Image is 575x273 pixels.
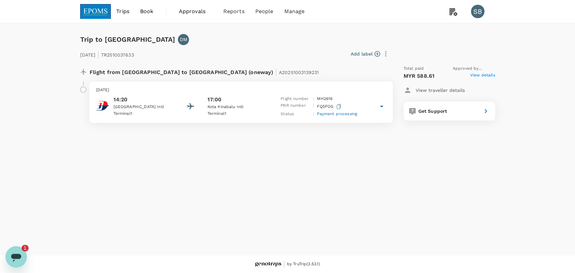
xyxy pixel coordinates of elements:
[90,65,319,77] p: Flight from [GEOGRAPHIC_DATA] to [GEOGRAPHIC_DATA] (oneway)
[207,110,268,117] p: Terminal 1
[279,70,319,75] span: A20251003139231
[114,104,174,110] p: [GEOGRAPHIC_DATA] Intl
[404,65,424,72] span: Total paid
[114,110,174,117] p: Terminal 1
[416,87,465,94] p: View traveller details
[453,65,495,72] span: Approved by
[180,36,187,43] p: DM
[22,245,35,251] iframe: Number of unread messages
[223,7,245,15] span: Reports
[97,50,99,59] span: |
[114,96,174,104] p: 14:20
[313,96,314,102] p: :
[470,72,495,80] span: View details
[313,102,314,111] p: :
[80,34,175,45] h6: Trip to [GEOGRAPHIC_DATA]
[317,102,343,111] p: FQ5FOG
[116,7,129,15] span: Trips
[284,7,305,15] span: Manage
[255,262,281,267] img: Genotrips - EPOMS
[140,7,154,15] span: Book
[96,99,109,112] img: Malaysia Airlines
[313,111,314,117] p: :
[96,87,386,94] p: [DATE]
[317,111,357,116] span: Payment processing
[207,96,222,104] p: 17:00
[471,5,484,18] div: SB
[404,84,465,96] button: View traveller details
[207,104,268,110] p: Kota Kinabalu Intl
[275,67,277,77] span: |
[80,4,111,19] img: EPOMS SDN BHD
[5,246,27,268] iframe: Button to launch messaging window, 1 unread message
[317,96,332,102] p: MH 2616
[287,261,320,268] span: by TruTrip ( 3.53.1 )
[281,96,310,102] p: Flight number
[418,108,447,114] span: Get Support
[179,7,213,15] span: Approvals
[281,111,310,117] p: Status
[80,48,134,60] p: [DATE] TR2510037633
[255,7,274,15] span: People
[281,102,310,111] p: PNR number
[404,72,435,80] p: MYR 588.61
[351,50,380,57] button: Add label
